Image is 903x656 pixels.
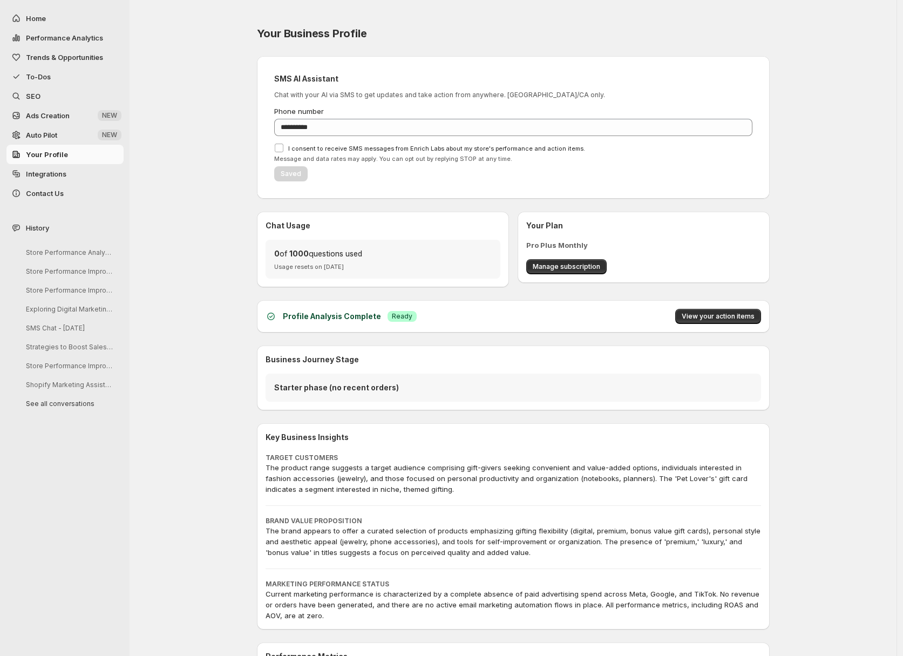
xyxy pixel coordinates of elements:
[6,145,124,164] a: Your Profile
[266,454,761,462] p: TARGET CUSTOMERS
[6,184,124,203] button: Contact Us
[6,125,124,145] a: Auto Pilot
[17,301,120,317] button: Exploring Digital Marketing Strategies
[274,248,492,259] p: of questions used
[266,354,761,365] h3: Business Journey Stage
[6,48,124,67] button: Trends & Opportunities
[102,111,117,120] span: NEW
[289,249,309,258] strong: 1000
[526,241,588,249] strong: Pro Plus Monthly
[26,170,66,178] span: Integrations
[17,395,120,412] button: See all conversations
[6,106,124,125] button: Ads Creation
[26,111,70,120] span: Ads Creation
[274,155,752,162] p: Message and data rates may apply. You can opt out by replying STOP at any time.
[266,580,761,589] p: MARKETING PERFORMANCE STATUS
[526,259,607,274] button: Manage subscription
[26,72,51,81] span: To-Dos
[17,282,120,299] button: Store Performance Improvement Analysis
[675,309,761,324] button: View your action items
[17,244,120,261] button: Store Performance Analysis and Suggestions
[17,376,120,393] button: Shopify Marketing Assistant Onboarding
[102,131,117,139] span: NEW
[274,382,752,393] p: Starter phase (no recent orders)
[6,67,124,86] button: To-Dos
[266,220,500,231] h3: Chat Usage
[274,91,752,99] p: Chat with your AI via SMS to get updates and take action from anywhere. [GEOGRAPHIC_DATA]/CA only.
[266,589,761,621] p: Current marketing performance is characterized by a complete absence of paid advertising spend ac...
[266,432,761,443] h3: Key Business Insights
[274,249,280,258] strong: 0
[533,262,600,271] span: Manage subscription
[274,263,492,270] p: Usage resets on [DATE]
[288,145,585,152] span: I consent to receive SMS messages from Enrich Labs about my store's performance and action items.
[17,339,120,355] button: Strategies to Boost Sales Next Week
[274,73,752,84] h3: SMS AI Assistant
[26,33,103,42] span: Performance Analytics
[6,28,124,48] button: Performance Analytics
[257,27,367,40] span: Your Business Profile
[682,312,755,321] span: View your action items
[26,131,57,139] span: Auto Pilot
[17,263,120,280] button: Store Performance Improvement Strategy Session
[26,150,68,159] span: Your Profile
[26,189,64,198] span: Contact Us
[6,9,124,28] button: Home
[266,525,761,558] p: The brand appears to offer a curated selection of products emphasizing gifting flexibility (digit...
[526,220,761,231] h3: Your Plan
[274,107,324,116] span: Phone number
[283,311,381,322] h3: Profile Analysis Complete
[17,357,120,374] button: Store Performance Improvement Analysis Steps
[266,462,761,495] p: The product range suggests a target audience comprising gift-givers seeking convenient and value-...
[26,222,49,233] span: History
[392,312,412,321] span: Ready
[266,517,761,525] p: BRAND VALUE PROPOSITION
[6,86,124,106] a: SEO
[17,320,120,336] button: SMS Chat - [DATE]
[6,164,124,184] a: Integrations
[26,14,46,23] span: Home
[26,53,103,62] span: Trends & Opportunities
[26,92,40,100] span: SEO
